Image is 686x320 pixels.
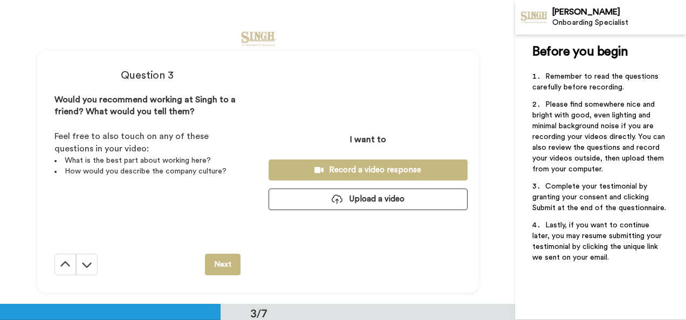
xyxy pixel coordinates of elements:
[552,7,685,17] div: [PERSON_NAME]
[269,189,468,210] button: Upload a video
[54,132,211,153] span: Feel free to also touch on any of these questions in your video:
[65,157,211,164] span: What is the best part about working here?
[532,183,666,212] span: Complete your testimonial by granting your consent and clicking Submit at the end of the question...
[65,168,227,175] span: How would you describe the company culture?
[552,18,685,27] div: Onboarding Specialist
[205,254,241,275] button: Next
[532,73,661,91] span: Remember to read the questions carefully before recording.
[54,68,241,83] h4: Question 3
[532,45,628,58] span: Before you begin
[350,133,386,146] p: I want to
[269,159,468,180] button: Record a video response
[54,95,238,116] span: Would you recommend working at Singh to a friend? What would you tell them?
[532,101,667,173] span: Please find somewhere nice and bright with good, even lighting and minimal background noise if yo...
[277,164,459,176] div: Record a video response
[532,221,664,261] span: Lastly, if you want to continue later, you may resume submitting your testimonial by clicking the...
[521,4,547,30] img: Profile Image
